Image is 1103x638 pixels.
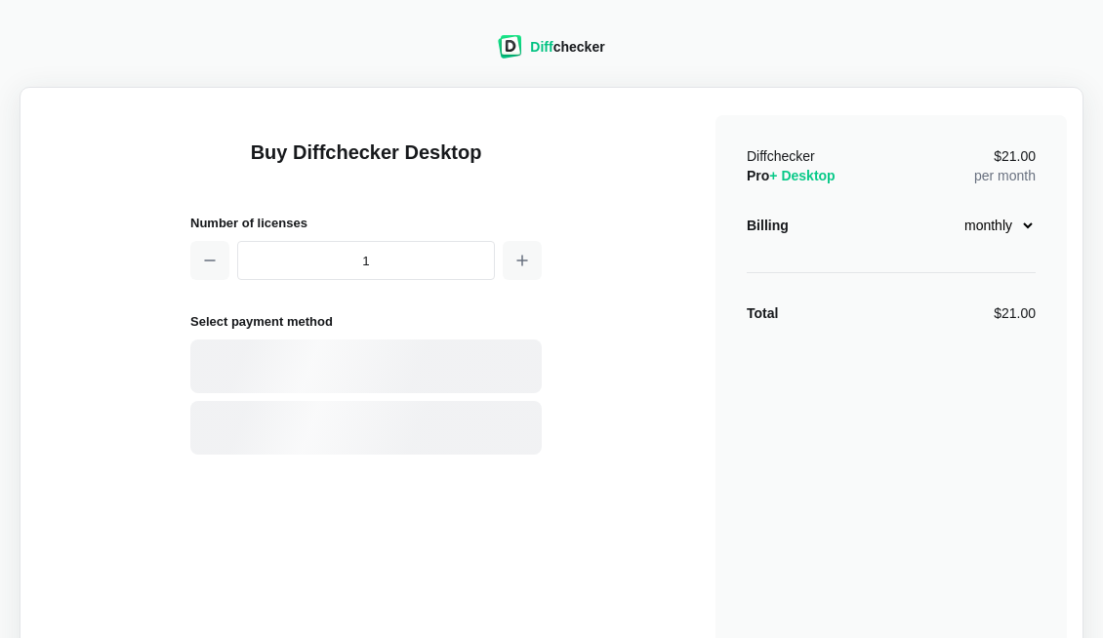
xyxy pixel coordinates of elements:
[190,213,542,233] h2: Number of licenses
[974,146,1036,185] div: per month
[994,303,1036,323] div: $21.00
[747,168,836,183] span: Pro
[530,39,552,55] span: Diff
[190,139,542,189] h1: Buy Diffchecker Desktop
[747,305,778,321] strong: Total
[747,148,815,164] span: Diffchecker
[190,311,542,332] h2: Select payment method
[769,168,835,183] span: + Desktop
[237,241,495,280] input: 1
[994,149,1036,163] span: $21.00
[747,216,789,235] div: Billing
[530,37,604,57] div: checker
[498,46,604,61] a: Diffchecker logoDiffchecker
[498,35,522,59] img: Diffchecker logo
